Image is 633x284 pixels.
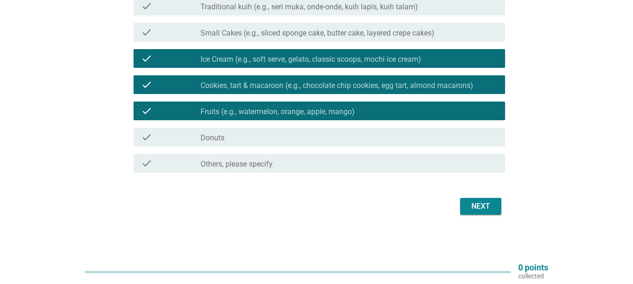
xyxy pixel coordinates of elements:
[141,105,152,117] i: check
[141,53,152,64] i: check
[201,81,473,90] label: Cookies, tart & macaroon (e.g., chocolate chip cookies, egg tart, almond macarons)
[201,133,224,143] label: Donuts
[201,55,421,64] label: Ice Cream (e.g., soft serve, gelato, classic scoops, mochi ice cream)
[141,0,152,12] i: check
[201,2,418,12] label: Traditional kuih (e.g., seri muka, onde-onde, kuih lapis, kuih talam)
[141,27,152,38] i: check
[460,198,501,215] button: Next
[468,201,494,212] div: Next
[141,158,152,169] i: check
[201,29,434,38] label: Small Cakes (e.g., sliced sponge cake, butter cake, layered crepe cakes)
[201,160,273,169] label: Others, please specify
[201,107,355,117] label: Fruits (e.g., watermelon, orange, apple, mango)
[141,79,152,90] i: check
[518,263,548,272] p: 0 points
[141,131,152,143] i: check
[518,272,548,280] p: collected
